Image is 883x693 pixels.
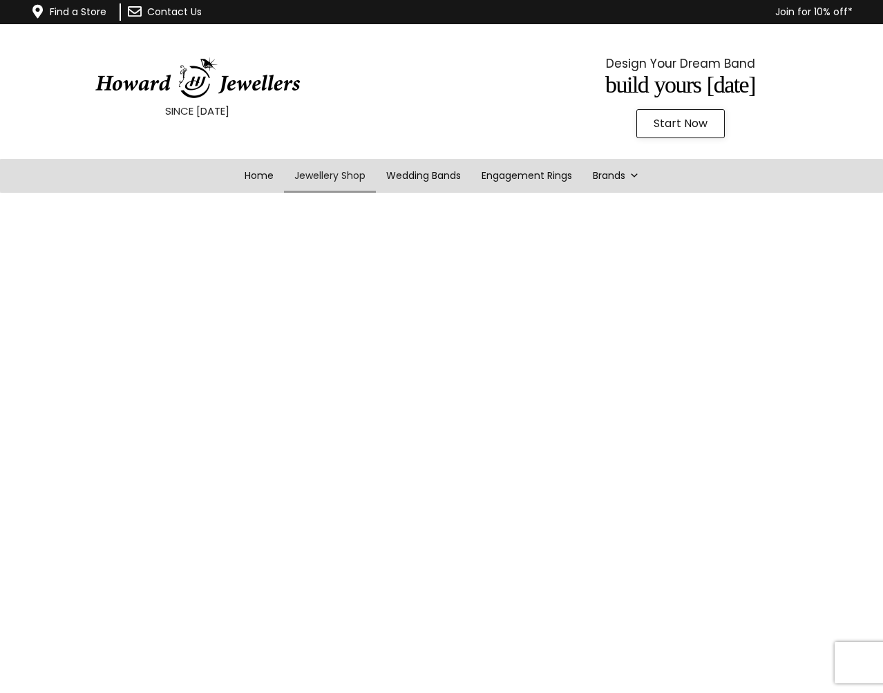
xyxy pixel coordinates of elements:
p: SINCE [DATE] [35,102,360,120]
a: Engagement Rings [471,159,582,193]
span: Build Yours [DATE] [605,72,755,97]
a: Find a Store [50,5,106,19]
img: HowardJewellersLogo-04 [94,57,301,99]
a: Home [234,159,284,193]
a: Brands [582,159,649,193]
a: Start Now [636,109,725,138]
a: Contact Us [147,5,202,19]
a: Jewellery Shop [284,159,376,193]
a: Wedding Bands [376,159,471,193]
p: Design Your Dream Band [518,53,843,74]
p: Join for 10% off* [283,3,853,21]
span: Start Now [654,118,708,129]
